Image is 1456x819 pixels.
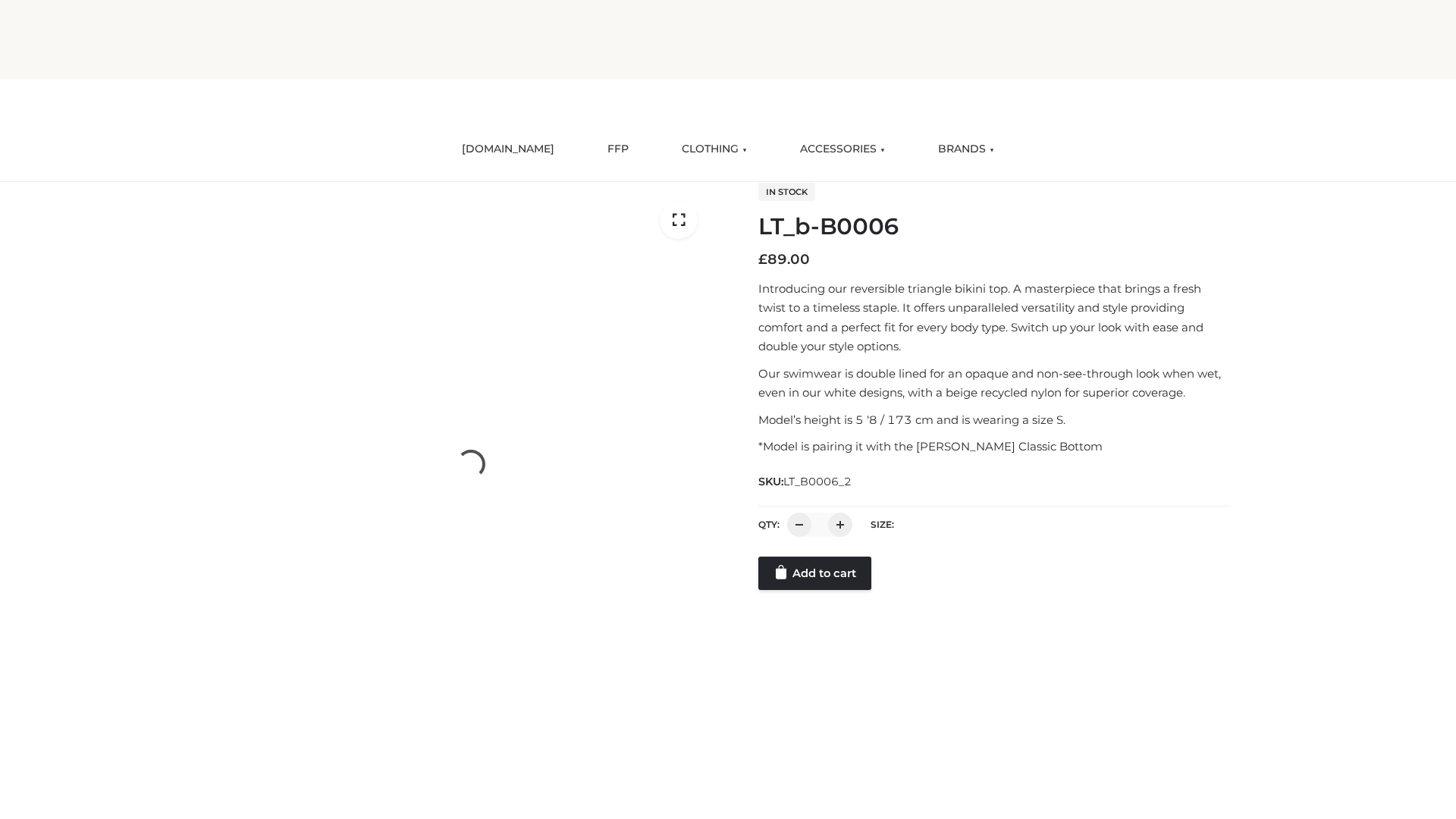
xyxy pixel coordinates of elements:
a: Add to cart [758,557,871,590]
label: Size: [871,519,894,530]
a: CLOTHING [670,133,758,166]
span: £ [758,251,767,268]
span: LT_B0006_2 [783,475,852,488]
p: Model’s height is 5 ‘8 / 173 cm and is wearing a size S. [758,410,1231,430]
label: QTY: [758,519,780,530]
h1: LT_b-B0006 [758,213,1231,240]
a: [DOMAIN_NAME] [450,133,566,166]
span: SKU: [758,472,853,491]
p: Our swimwear is double lined for an opaque and non-see-through look when wet, even in our white d... [758,364,1231,403]
p: Introducing our reversible triangle bikini top. A masterpiece that brings a fresh twist to a time... [758,279,1231,356]
p: *Model is pairing it with the [PERSON_NAME] Classic Bottom [758,437,1231,457]
a: ACCESSORIES [789,133,896,166]
a: FFP [596,133,640,166]
a: BRANDS [927,133,1006,166]
bdi: 89.00 [758,251,810,268]
span: In stock [758,183,815,201]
